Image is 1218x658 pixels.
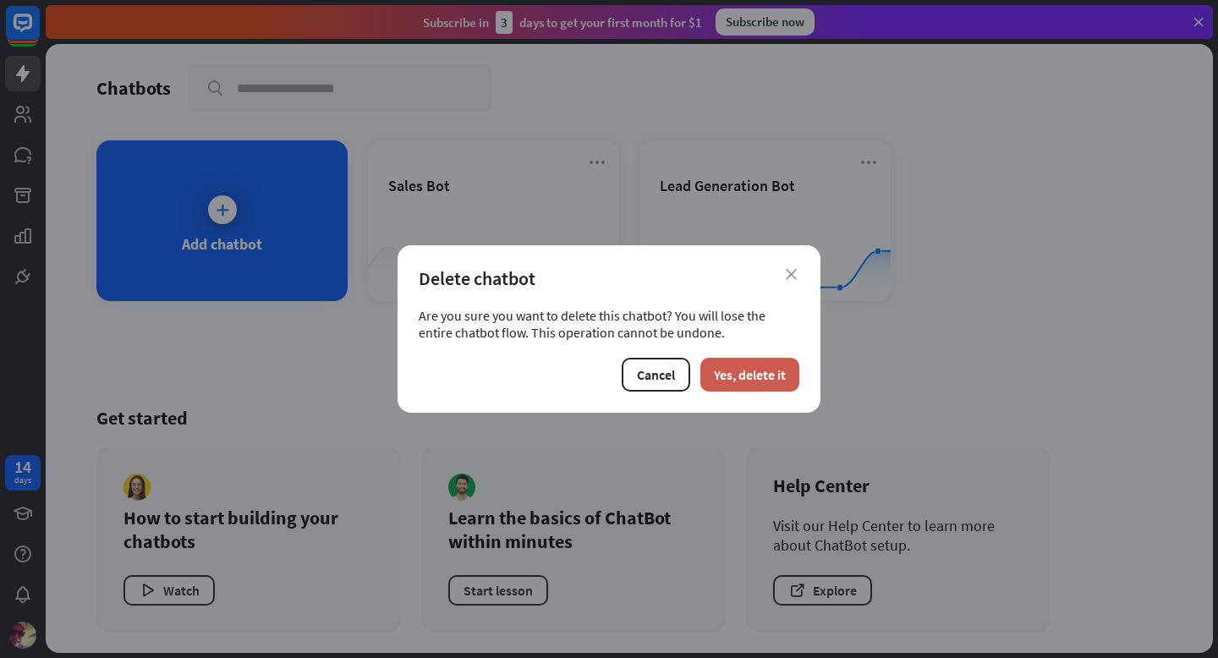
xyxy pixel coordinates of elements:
[419,266,799,290] div: Delete chatbot
[786,269,797,280] i: close
[700,358,799,392] button: Yes, delete it
[622,358,690,392] button: Cancel
[14,7,64,58] button: Open LiveChat chat widget
[419,307,799,341] div: Are you sure you want to delete this chatbot? You will lose the entire chatbot flow. This operati...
